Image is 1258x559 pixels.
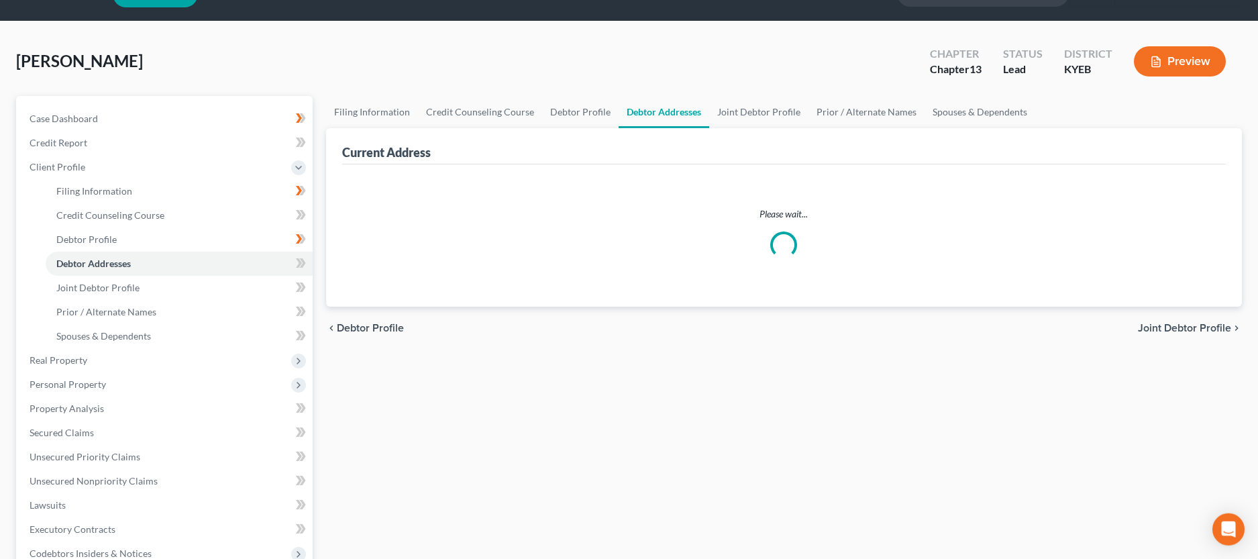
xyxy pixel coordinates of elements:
[1064,62,1112,77] div: KYEB
[46,276,313,300] a: Joint Debtor Profile
[19,469,313,493] a: Unsecured Nonpriority Claims
[326,96,418,128] a: Filing Information
[46,252,313,276] a: Debtor Addresses
[1064,46,1112,62] div: District
[19,107,313,131] a: Case Dashboard
[30,378,106,390] span: Personal Property
[19,421,313,445] a: Secured Claims
[30,451,140,462] span: Unsecured Priority Claims
[19,131,313,155] a: Credit Report
[30,548,152,559] span: Codebtors Insiders & Notices
[46,300,313,324] a: Prior / Alternate Names
[930,62,982,77] div: Chapter
[56,306,156,317] span: Prior / Alternate Names
[1134,46,1226,77] button: Preview
[1138,323,1242,334] button: Joint Debtor Profile chevron_right
[56,234,117,245] span: Debtor Profile
[353,207,1215,221] p: Please wait...
[1231,323,1242,334] i: chevron_right
[56,282,140,293] span: Joint Debtor Profile
[30,499,66,511] span: Lawsuits
[30,137,87,148] span: Credit Report
[30,113,98,124] span: Case Dashboard
[30,403,104,414] span: Property Analysis
[418,96,542,128] a: Credit Counseling Course
[56,209,164,221] span: Credit Counseling Course
[56,258,131,269] span: Debtor Addresses
[19,517,313,542] a: Executory Contracts
[1003,46,1043,62] div: Status
[342,144,431,160] div: Current Address
[930,46,982,62] div: Chapter
[30,161,85,172] span: Client Profile
[30,427,94,438] span: Secured Claims
[30,523,115,535] span: Executory Contracts
[1003,62,1043,77] div: Lead
[19,445,313,469] a: Unsecured Priority Claims
[30,475,158,487] span: Unsecured Nonpriority Claims
[19,493,313,517] a: Lawsuits
[56,330,151,342] span: Spouses & Dependents
[1212,513,1245,546] div: Open Intercom Messenger
[56,185,132,197] span: Filing Information
[337,323,404,334] span: Debtor Profile
[46,179,313,203] a: Filing Information
[326,323,404,334] button: chevron_left Debtor Profile
[808,96,925,128] a: Prior / Alternate Names
[1138,323,1231,334] span: Joint Debtor Profile
[46,324,313,348] a: Spouses & Dependents
[46,227,313,252] a: Debtor Profile
[542,96,619,128] a: Debtor Profile
[19,397,313,421] a: Property Analysis
[16,51,143,70] span: [PERSON_NAME]
[709,96,808,128] a: Joint Debtor Profile
[619,96,709,128] a: Debtor Addresses
[326,323,337,334] i: chevron_left
[969,62,982,75] span: 13
[925,96,1035,128] a: Spouses & Dependents
[30,354,87,366] span: Real Property
[46,203,313,227] a: Credit Counseling Course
